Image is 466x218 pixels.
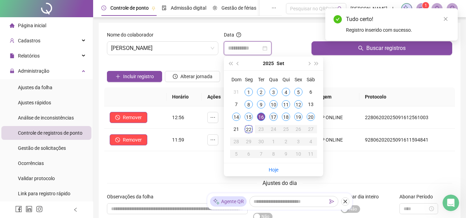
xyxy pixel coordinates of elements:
[310,129,359,151] td: APP ONLINE
[292,73,305,86] th: Sex
[307,100,315,108] div: 13
[310,106,359,129] td: APP ONLINE
[232,88,240,96] div: 31
[305,135,317,148] td: 2025-10-04
[101,6,106,10] span: clock-circle
[311,41,452,55] button: Buscar registros
[110,112,147,123] button: Remover
[10,38,14,43] span: user-add
[280,148,292,160] td: 2025-10-09
[18,176,55,181] span: Validar protocolo
[267,98,280,111] td: 2025-09-10
[36,206,43,212] span: instagram
[294,125,303,133] div: 26
[242,148,255,160] td: 2025-10-06
[280,111,292,123] td: 2025-09-18
[257,125,265,133] div: 23
[399,193,437,200] label: Abonar Período
[294,100,303,108] div: 12
[26,206,32,212] span: linkedin
[18,160,44,166] span: Ocorrências
[18,38,40,43] span: Cadastros
[224,32,234,38] span: Data
[359,87,455,106] th: Protocolo
[280,123,292,135] td: 2025-09-25
[236,32,241,37] span: question-circle
[292,98,305,111] td: 2025-09-12
[107,31,158,39] label: Nome do colaborador
[245,88,253,96] div: 1
[334,15,342,23] span: check-circle
[230,86,242,98] td: 2025-08-31
[267,148,280,160] td: 2025-10-08
[151,6,156,10] span: pushpin
[232,137,240,146] div: 28
[257,88,265,96] div: 2
[271,6,276,10] span: ellipsis
[18,53,40,59] span: Relatórios
[123,73,154,80] span: Incluir registro
[245,113,253,121] div: 15
[245,150,253,158] div: 6
[165,74,220,80] a: Alterar jornada
[282,137,290,146] div: 2
[210,137,216,143] span: ellipsis
[255,111,267,123] td: 2025-09-16
[280,73,292,86] th: Qui
[307,113,315,121] div: 20
[18,145,66,151] span: Gestão de solicitações
[230,135,242,148] td: 2025-09-28
[115,115,120,120] span: stop
[15,206,22,212] span: facebook
[255,73,267,86] th: Ter
[18,85,52,90] span: Ajustes da folha
[343,199,348,204] span: close
[227,56,234,70] button: super-prev-year
[269,113,278,121] div: 17
[245,125,253,133] div: 22
[267,123,280,135] td: 2025-09-24
[269,100,278,108] div: 10
[307,150,315,158] div: 11
[230,123,242,135] td: 2025-09-21
[305,111,317,123] td: 2025-09-20
[292,148,305,160] td: 2025-10-10
[210,115,216,120] span: ellipsis
[242,86,255,98] td: 2025-09-01
[292,111,305,123] td: 2025-09-19
[292,135,305,148] td: 2025-10-03
[10,23,14,28] span: home
[292,123,305,135] td: 2025-09-26
[305,73,317,86] th: Sáb
[282,88,290,96] div: 4
[210,196,247,207] div: Agente QR
[447,3,457,14] img: 90596
[242,73,255,86] th: Seg
[110,5,149,11] span: Controle de ponto
[305,86,317,98] td: 2025-09-06
[313,56,320,70] button: super-next-year
[255,98,267,111] td: 2025-09-09
[111,42,214,55] span: ANTONIO JOSÉ SILVA ARAUJO
[307,88,315,96] div: 6
[167,87,202,106] th: Horário
[245,100,253,108] div: 8
[257,137,265,146] div: 30
[358,45,364,51] span: search
[232,150,240,158] div: 5
[267,135,280,148] td: 2025-10-01
[18,68,49,74] span: Administração
[116,74,120,79] span: plus
[242,111,255,123] td: 2025-09-15
[257,113,265,121] div: 16
[294,150,303,158] div: 10
[255,148,267,160] td: 2025-10-07
[230,73,242,86] th: Dom
[359,129,455,151] td: 92806202025091611594841
[242,98,255,111] td: 2025-09-08
[267,111,280,123] td: 2025-09-17
[10,69,14,73] span: lock
[18,130,82,136] span: Controle de registros de ponto
[294,88,303,96] div: 5
[280,86,292,98] td: 2025-09-04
